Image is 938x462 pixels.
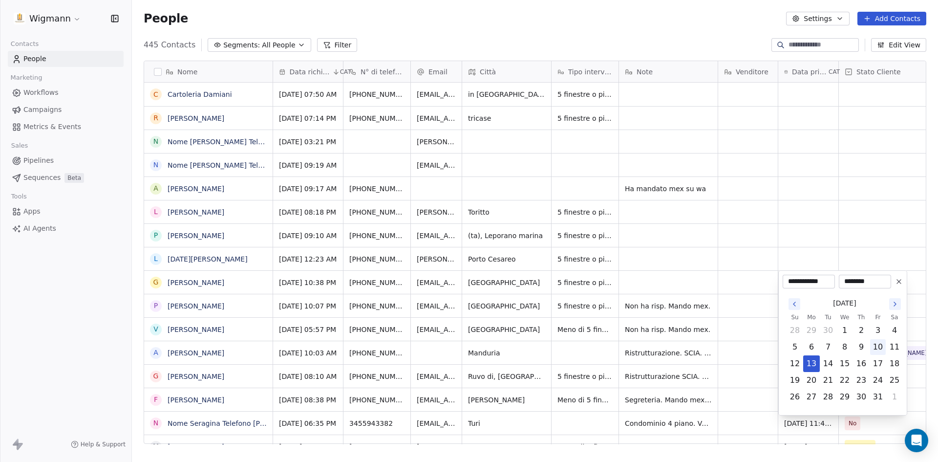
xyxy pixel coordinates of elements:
[870,339,886,355] button: Friday, October 10th, 2025
[837,339,853,355] button: Wednesday, October 8th, 2025
[804,389,819,405] button: Monday, October 27th, 2025
[853,323,869,338] button: Thursday, October 2nd, 2025
[853,356,869,372] button: Thursday, October 16th, 2025
[804,373,819,388] button: Monday, October 20th, 2025
[870,373,886,388] button: Friday, October 24th, 2025
[787,339,803,355] button: Sunday, October 5th, 2025
[820,389,836,405] button: Tuesday, October 28th, 2025
[887,356,902,372] button: Saturday, October 18th, 2025
[787,312,803,322] th: Sunday
[833,298,856,308] span: [DATE]
[837,356,853,372] button: Wednesday, October 15th, 2025
[870,356,886,372] button: Friday, October 17th, 2025
[820,356,836,372] button: Tuesday, October 14th, 2025
[820,312,836,322] th: Tuesday
[870,323,886,338] button: Friday, October 3rd, 2025
[886,312,903,322] th: Saturday
[837,389,853,405] button: Wednesday, October 29th, 2025
[804,339,819,355] button: Monday, October 6th, 2025
[789,298,800,310] button: Go to the Previous Month
[787,356,803,372] button: Sunday, October 12th, 2025
[853,312,870,322] th: Thursday
[787,389,803,405] button: Sunday, October 26th, 2025
[837,323,853,338] button: Wednesday, October 1st, 2025
[853,339,869,355] button: Thursday, October 9th, 2025
[804,356,819,372] button: Today, Monday, October 13th, 2025, selected
[836,312,853,322] th: Wednesday
[853,373,869,388] button: Thursday, October 23rd, 2025
[887,373,902,388] button: Saturday, October 25th, 2025
[887,389,902,405] button: Saturday, November 1st, 2025
[820,339,836,355] button: Tuesday, October 7th, 2025
[889,298,901,310] button: Go to the Next Month
[787,323,803,338] button: Sunday, September 28th, 2025
[787,312,903,405] table: October 2025
[870,389,886,405] button: Friday, October 31st, 2025
[887,323,902,338] button: Saturday, October 4th, 2025
[820,373,836,388] button: Tuesday, October 21st, 2025
[804,323,819,338] button: Monday, September 29th, 2025
[853,389,869,405] button: Thursday, October 30th, 2025
[837,373,853,388] button: Wednesday, October 22nd, 2025
[787,373,803,388] button: Sunday, October 19th, 2025
[803,312,820,322] th: Monday
[870,312,886,322] th: Friday
[887,339,902,355] button: Saturday, October 11th, 2025
[820,323,836,338] button: Tuesday, September 30th, 2025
